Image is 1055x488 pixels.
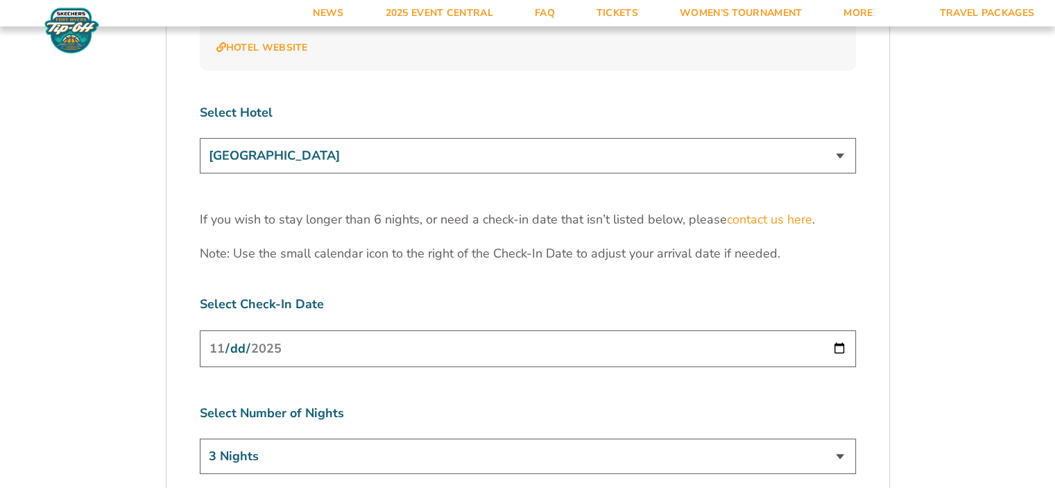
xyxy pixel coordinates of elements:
a: contact us here [727,211,812,228]
p: Note: Use the small calendar icon to the right of the Check-In Date to adjust your arrival date i... [200,245,856,262]
a: Hotel Website [216,42,308,54]
p: If you wish to stay longer than 6 nights, or need a check-in date that isn’t listed below, please . [200,211,856,228]
img: Fort Myers Tip-Off [42,7,102,54]
label: Select Check-In Date [200,296,856,313]
label: Select Hotel [200,104,856,121]
label: Select Number of Nights [200,405,856,422]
